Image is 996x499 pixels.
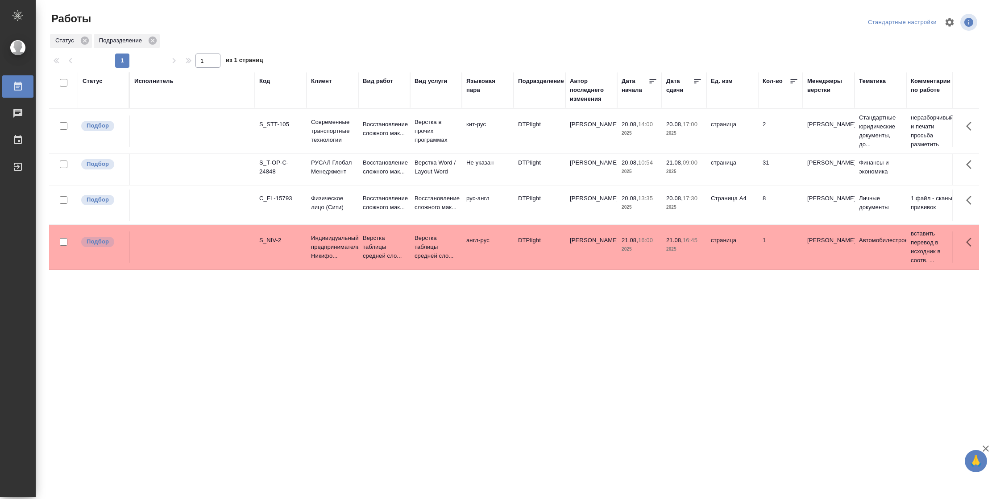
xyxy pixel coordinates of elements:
[622,159,638,166] p: 20.08,
[666,203,702,212] p: 2025
[965,450,987,472] button: 🙏
[50,34,92,48] div: Статус
[415,118,457,144] p: Верстка в прочих программах
[311,118,354,144] p: Современные транспортные технологии
[706,190,758,221] td: Страница А4
[462,231,514,263] td: англ-рус
[259,194,302,203] div: C_FL-15793
[859,236,902,245] p: Автомобилестроение
[80,194,124,206] div: Можно подбирать исполнителей
[49,12,91,26] span: Работы
[638,121,653,128] p: 14:00
[514,154,565,185] td: DTPlight
[415,234,457,260] p: Верстка таблицы средней сло...
[666,195,683,202] p: 20.08,
[415,158,457,176] p: Верстка Word / Layout Word
[758,115,803,147] td: 2
[363,120,406,138] p: Восстановление сложного мак...
[706,154,758,185] td: страница
[622,121,638,128] p: 20.08,
[565,154,617,185] td: [PERSON_NAME]
[415,194,457,212] p: Восстановление сложного мак...
[311,234,354,260] p: Индивидуальный предприниматель Никифо...
[683,121,697,128] p: 17:00
[134,77,174,86] div: Исполнитель
[711,77,733,86] div: Ед. изм
[80,120,124,132] div: Можно подбирать исполнителей
[462,154,514,185] td: Не указан
[462,115,514,147] td: кит-рус
[80,158,124,170] div: Можно подбирать исполнителей
[859,158,902,176] p: Финансы и экономика
[911,194,954,212] p: 1 файл - сканы прививок
[807,120,850,129] p: [PERSON_NAME]
[666,129,702,138] p: 2025
[961,154,982,175] button: Здесь прячутся важные кнопки
[514,115,565,147] td: DTPlight
[758,154,803,185] td: 31
[911,113,954,149] p: неразборчивый и печати просьба разметить
[622,77,648,95] div: Дата начала
[55,36,77,45] p: Статус
[363,234,406,260] p: Верстка таблицы средней сло...
[514,231,565,263] td: DTPlight
[666,159,683,166] p: 21.08,
[911,77,954,95] div: Комментарии по работе
[666,245,702,254] p: 2025
[363,77,393,86] div: Вид работ
[638,195,653,202] p: 13:35
[706,115,758,147] td: страница
[259,236,302,245] div: S_NIV-2
[259,120,302,129] div: S_STT-105
[462,190,514,221] td: рус-англ
[259,77,270,86] div: Код
[807,158,850,167] p: [PERSON_NAME]
[683,237,697,243] p: 16:45
[866,16,939,29] div: split button
[911,229,954,265] p: вставить перевод в исходник в соотв. ...
[758,231,803,263] td: 1
[961,115,982,137] button: Здесь прячутся важные кнопки
[859,113,902,149] p: Стандартные юридические документы, до...
[565,231,617,263] td: [PERSON_NAME]
[83,77,103,86] div: Статус
[514,190,565,221] td: DTPlight
[683,159,697,166] p: 09:00
[94,34,160,48] div: Подразделение
[968,452,984,470] span: 🙏
[807,236,850,245] p: [PERSON_NAME]
[638,237,653,243] p: 16:00
[363,158,406,176] p: Восстановление сложного мак...
[683,195,697,202] p: 17:30
[807,194,850,203] p: [PERSON_NAME]
[758,190,803,221] td: 8
[622,245,657,254] p: 2025
[311,194,354,212] p: Физическое лицо (Сити)
[859,194,902,212] p: Личные документы
[960,14,979,31] span: Посмотреть информацию
[961,190,982,211] button: Здесь прячутся важные кнопки
[961,231,982,253] button: Здесь прячутся важные кнопки
[807,77,850,95] div: Менеджеры верстки
[666,77,693,95] div: Дата сдачи
[763,77,783,86] div: Кол-во
[87,237,109,246] p: Подбор
[518,77,564,86] div: Подразделение
[99,36,145,45] p: Подразделение
[311,77,332,86] div: Клиент
[363,194,406,212] p: Восстановление сложного мак...
[565,115,617,147] td: [PERSON_NAME]
[87,195,109,204] p: Подбор
[666,167,702,176] p: 2025
[226,55,263,68] span: из 1 страниц
[638,159,653,166] p: 10:54
[859,77,886,86] div: Тематика
[80,236,124,248] div: Можно подбирать исполнителей
[311,158,354,176] p: РУСАЛ Глобал Менеджмент
[415,77,448,86] div: Вид услуги
[466,77,509,95] div: Языковая пара
[87,121,109,130] p: Подбор
[706,231,758,263] td: страница
[259,158,302,176] div: S_T-OP-C-24848
[87,160,109,169] p: Подбор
